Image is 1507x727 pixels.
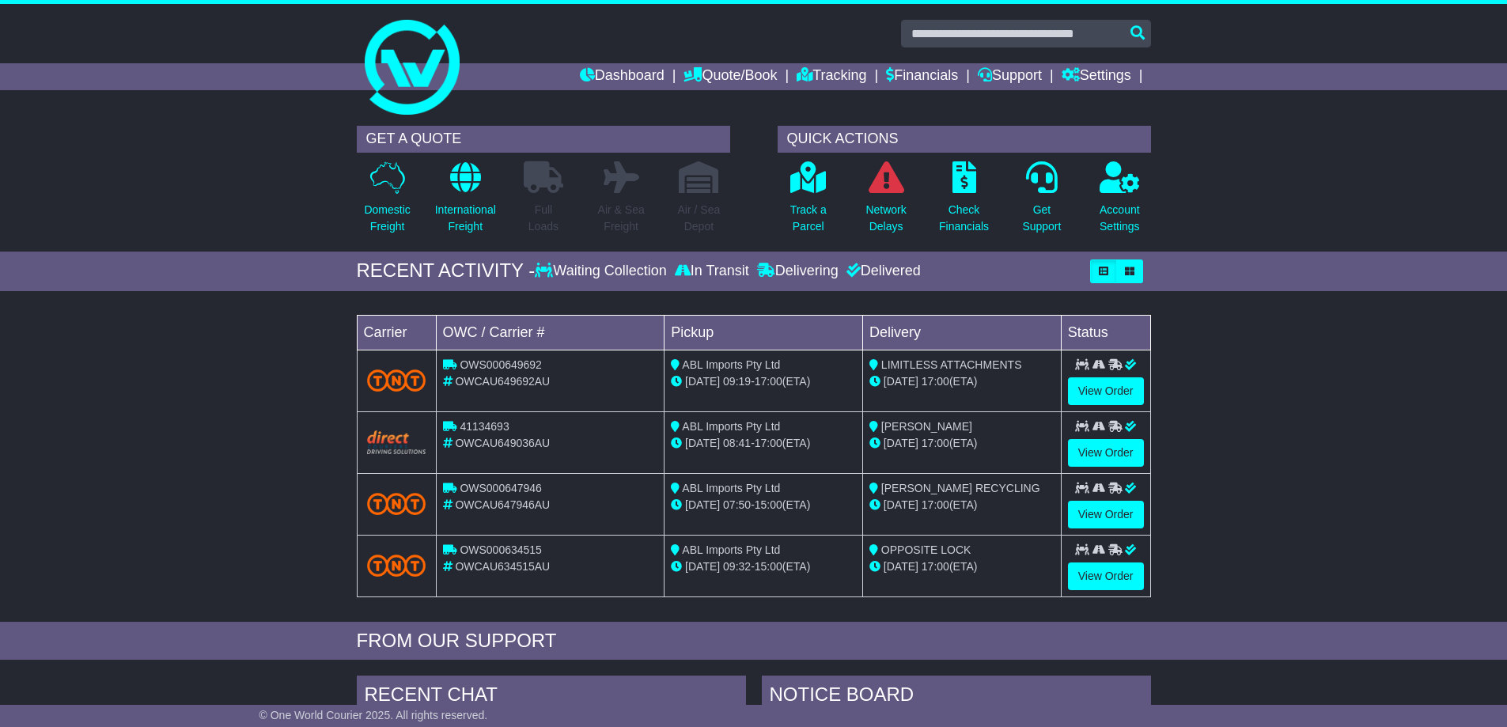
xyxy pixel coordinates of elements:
a: Dashboard [580,63,665,90]
span: 07:50 [723,498,751,511]
a: View Order [1068,562,1144,590]
span: [DATE] [884,560,918,573]
span: ABL Imports Pty Ltd [682,543,780,556]
span: OWCAU634515AU [455,560,550,573]
span: [DATE] [685,437,720,449]
td: Status [1061,315,1150,350]
td: OWC / Carrier # [436,315,665,350]
span: © One World Courier 2025. All rights reserved. [259,709,488,721]
span: OPPOSITE LOCK [881,543,971,556]
a: View Order [1068,501,1144,528]
a: InternationalFreight [434,161,497,244]
div: FROM OUR SUPPORT [357,630,1151,653]
a: Financials [886,63,958,90]
p: Air / Sea Depot [678,202,721,235]
td: Delivery [862,315,1061,350]
td: Pickup [665,315,863,350]
a: NetworkDelays [865,161,907,244]
a: Support [978,63,1042,90]
span: [DATE] [685,498,720,511]
p: International Freight [435,202,496,235]
span: 15:00 [755,560,782,573]
div: (ETA) [869,373,1055,390]
a: Track aParcel [789,161,827,244]
span: 17:00 [922,375,949,388]
a: GetSupport [1021,161,1062,244]
div: GET A QUOTE [357,126,730,153]
span: OWCAU649036AU [455,437,550,449]
img: Direct.png [367,430,426,454]
div: NOTICE BOARD [762,676,1151,718]
span: [DATE] [685,375,720,388]
p: Get Support [1022,202,1061,235]
span: OWS000647946 [460,482,542,494]
span: OWCAU647946AU [455,498,550,511]
span: 41134693 [460,420,509,433]
span: 17:00 [922,498,949,511]
td: Carrier [357,315,436,350]
span: 09:32 [723,560,751,573]
span: 17:00 [922,560,949,573]
span: ABL Imports Pty Ltd [682,420,780,433]
div: (ETA) [869,435,1055,452]
p: Network Delays [865,202,906,235]
div: RECENT CHAT [357,676,746,718]
span: 09:19 [723,375,751,388]
a: Tracking [797,63,866,90]
img: TNT_Domestic.png [367,493,426,514]
div: Delivering [753,263,842,280]
a: View Order [1068,377,1144,405]
div: QUICK ACTIONS [778,126,1151,153]
span: OWS000649692 [460,358,542,371]
div: Delivered [842,263,921,280]
p: Track a Parcel [790,202,827,235]
span: 17:00 [922,437,949,449]
span: [PERSON_NAME] [881,420,972,433]
span: OWS000634515 [460,543,542,556]
img: TNT_Domestic.png [367,555,426,576]
span: OWCAU649692AU [455,375,550,388]
span: 17:00 [755,437,782,449]
span: [DATE] [884,437,918,449]
p: Full Loads [524,202,563,235]
p: Check Financials [939,202,989,235]
div: - (ETA) [671,559,856,575]
div: Waiting Collection [535,263,670,280]
span: 17:00 [755,375,782,388]
div: (ETA) [869,497,1055,513]
div: In Transit [671,263,753,280]
span: [DATE] [884,498,918,511]
div: - (ETA) [671,373,856,390]
span: LIMITLESS ATTACHMENTS [881,358,1022,371]
p: Account Settings [1100,202,1140,235]
span: [PERSON_NAME] RECYCLING [881,482,1040,494]
div: RECENT ACTIVITY - [357,259,536,282]
a: View Order [1068,439,1144,467]
span: ABL Imports Pty Ltd [682,482,780,494]
a: DomesticFreight [363,161,411,244]
span: [DATE] [884,375,918,388]
p: Air & Sea Freight [598,202,645,235]
span: [DATE] [685,560,720,573]
a: Settings [1062,63,1131,90]
div: - (ETA) [671,497,856,513]
div: (ETA) [869,559,1055,575]
span: ABL Imports Pty Ltd [682,358,780,371]
img: TNT_Domestic.png [367,369,426,391]
a: CheckFinancials [938,161,990,244]
a: AccountSettings [1099,161,1141,244]
span: 08:41 [723,437,751,449]
a: Quote/Book [683,63,777,90]
span: 15:00 [755,498,782,511]
p: Domestic Freight [364,202,410,235]
div: - (ETA) [671,435,856,452]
